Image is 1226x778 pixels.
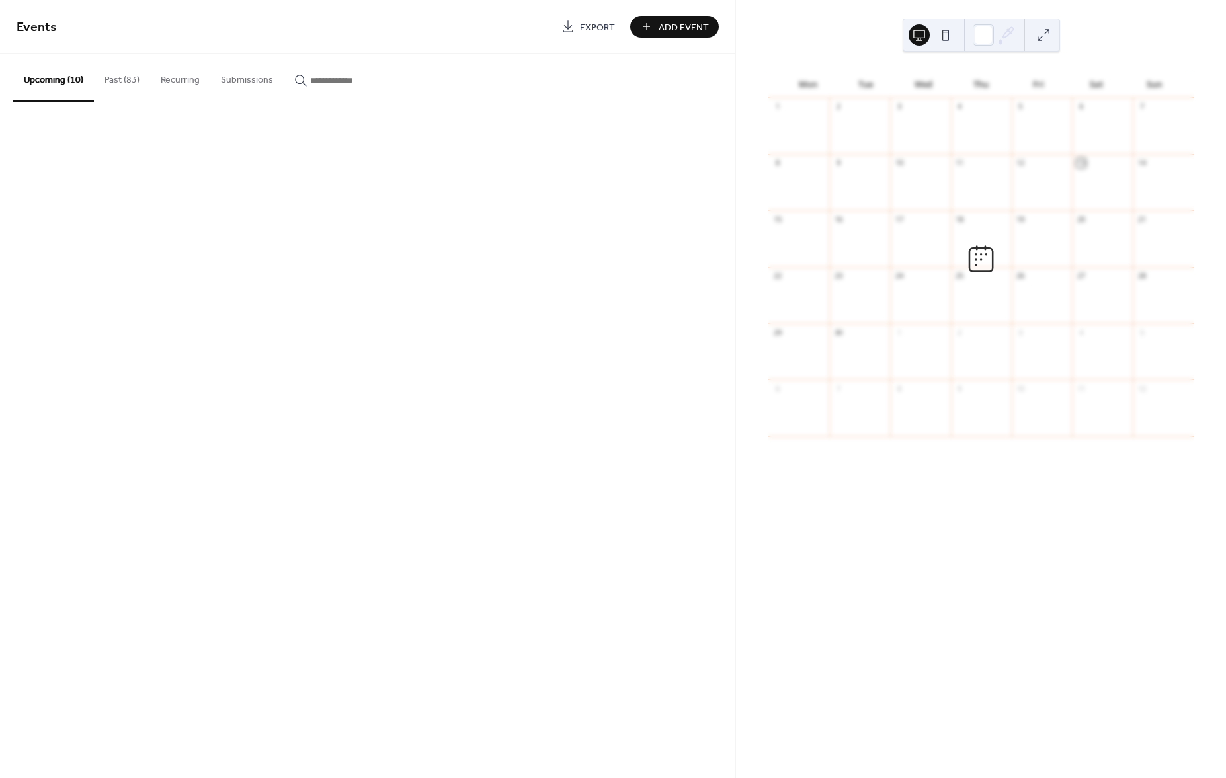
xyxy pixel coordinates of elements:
[1076,158,1086,168] div: 13
[955,327,965,337] div: 2
[1076,271,1086,281] div: 27
[833,102,843,112] div: 2
[894,102,904,112] div: 3
[772,158,782,168] div: 8
[837,71,895,98] div: Tue
[779,71,837,98] div: Mon
[1016,214,1026,224] div: 19
[955,383,965,393] div: 9
[1137,271,1147,281] div: 28
[150,54,210,100] button: Recurring
[955,158,965,168] div: 11
[1137,383,1147,393] div: 12
[833,271,843,281] div: 23
[895,71,952,98] div: Wed
[1016,327,1026,337] div: 3
[1016,102,1026,112] div: 5
[1137,214,1147,224] div: 21
[952,71,1010,98] div: Thu
[1068,71,1125,98] div: Sat
[833,383,843,393] div: 7
[1016,383,1026,393] div: 10
[659,20,709,34] span: Add Event
[833,327,843,337] div: 30
[1016,158,1026,168] div: 12
[955,102,965,112] div: 4
[894,158,904,168] div: 10
[772,327,782,337] div: 29
[833,214,843,224] div: 16
[1016,271,1026,281] div: 26
[1137,158,1147,168] div: 14
[772,383,782,393] div: 6
[1010,71,1067,98] div: Fri
[1076,327,1086,337] div: 4
[580,20,615,34] span: Export
[1137,327,1147,337] div: 5
[894,383,904,393] div: 8
[552,16,625,38] a: Export
[772,271,782,281] div: 22
[13,54,94,102] button: Upcoming (10)
[772,214,782,224] div: 15
[1076,102,1086,112] div: 6
[1137,102,1147,112] div: 7
[955,214,965,224] div: 18
[17,15,57,40] span: Events
[894,327,904,337] div: 1
[630,16,719,38] button: Add Event
[772,102,782,112] div: 1
[1076,383,1086,393] div: 11
[955,271,965,281] div: 25
[833,158,843,168] div: 9
[894,271,904,281] div: 24
[1076,214,1086,224] div: 20
[894,214,904,224] div: 17
[94,54,150,100] button: Past (83)
[1125,71,1183,98] div: Sun
[210,54,284,100] button: Submissions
